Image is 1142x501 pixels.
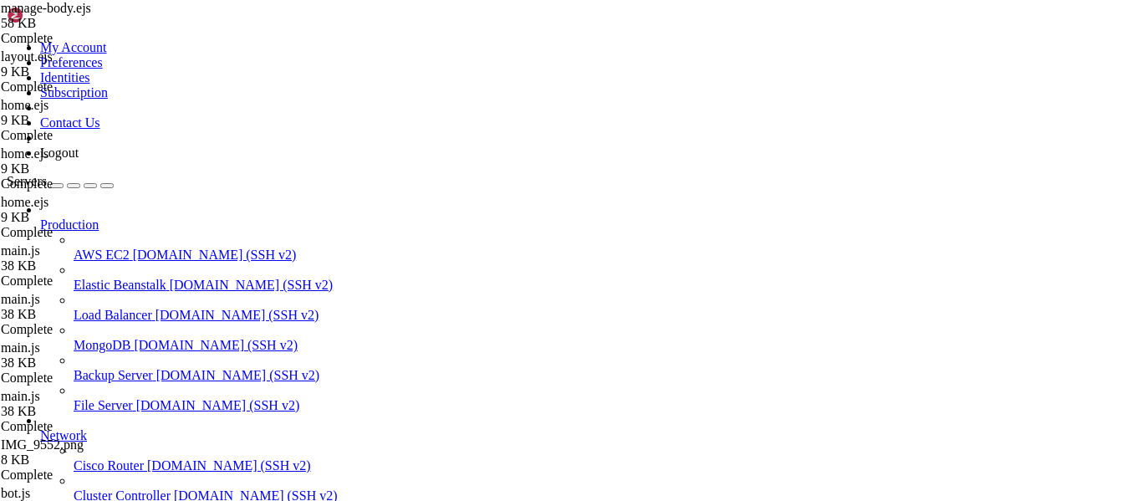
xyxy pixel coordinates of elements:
span: main.js [1,243,40,258]
x-row: root@9auth:~/luasec/media# convert logo.png -resize 200% logo-upscaled.png [7,217,923,233]
span: -alpha off \ [7,127,87,142]
span: layout.ejs [1,49,53,64]
div: Complete [1,468,168,483]
span: main.js [1,243,168,274]
div: 8 KB [1,452,168,468]
div: 9 KB [1,161,168,176]
span: home.ejs [1,146,168,176]
div: Complete [1,274,168,289]
span: home.ejs [1,146,48,161]
span: IMG_9552.png [1,437,84,452]
x-row: ^C [7,202,923,217]
span: -filter Triangle \ [7,97,127,112]
x-row: root@9auth:~/luasec/media# ^C [7,263,923,278]
span: main.js [1,389,168,419]
x-row: Command 'rn' not found, but can be installed with: [7,323,923,338]
div: 38 KB [1,355,168,371]
div: Complete [1,225,168,240]
div: 58 KB [1,16,168,31]
div: Complete [1,128,168,143]
x-row: root@9auth:~/luasec/media# rm -rf logo.png [7,7,923,22]
span: main.js [1,340,168,371]
div: Complete [1,322,168,337]
span: -alpha on \ [7,67,80,82]
div: 9 KB [1,210,168,225]
span: home.ejs [1,98,48,112]
div: 38 KB [1,258,168,274]
x-row: root@9auth:~/luasec/media# mv logo-upscaled.png logo.png [7,353,923,368]
div: 38 KB [1,307,168,322]
span: root@9auth:~/luasec/media# rm -rf logo.png [7,187,288,202]
span: logo.png output.jpg [7,172,140,187]
x-row: root@9auth:~/luasec/media# [7,52,923,67]
span: manage-body.ejs [1,1,168,31]
x-row: root@9auth:~/luasec/media# ^C [7,278,923,293]
x-row: root@9auth:~/luasec/media# rm -rf logo.png [7,293,923,308]
span: +distort Affine "0,0 0,0 %w,0 1920,0 0,%h 0,1080" \ [7,112,348,127]
span: bot.js [1,486,30,500]
div: Complete [1,419,168,434]
div: Complete [1,31,168,46]
span: main.js [1,292,40,306]
div: 9 KB [1,113,168,128]
x-row: root@9auth:~/luasec/media# rn [7,308,923,323]
div: Complete [1,371,168,386]
x-row: root@9auth:~/luasec/media# [7,368,923,383]
span: -virtual-pixel transparent \ [7,82,194,97]
span: main.js [1,389,40,403]
span: home.ejs [1,98,168,128]
div: (27, 24) [197,368,204,383]
div: 38 KB [1,404,168,419]
div: Complete [1,79,168,95]
span: main.js [1,292,168,322]
div: 9 KB [1,64,168,79]
span: root@9auth:~/luasec/media# convert logo.png \ [181,52,482,67]
span: -crop 1920x1080+0+0 output.jpg [7,142,207,157]
x-row: apt install trn4 [7,338,923,353]
x-row: logo.png logo-upscaled.png [7,248,923,263]
span: IMG_9552.png [1,437,168,468]
x-row: root@9auth:~/luasec/media# mv output.jpg logo.png [7,22,923,37]
span: manage-body.ejs [1,1,91,15]
x-row: root@9auth:~/luasec/media# ls [7,233,923,248]
span: root@9auth:~/luasec/media# mv output.jpg logo.png [7,202,334,217]
span: layout.ejs [1,49,168,79]
span: root@9auth:~/luasec/media# ls [7,157,201,172]
div: Complete [1,176,168,192]
span: main.js [1,340,40,355]
x-row: root@9auth:~/luasec/media# ^C [7,37,923,52]
span: home.ejs [1,195,168,225]
span: home.ejs [1,195,48,209]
